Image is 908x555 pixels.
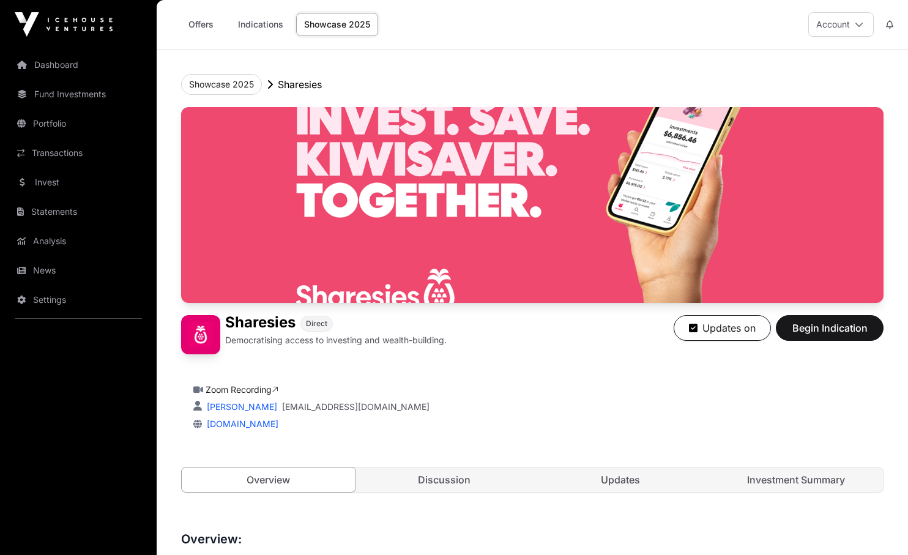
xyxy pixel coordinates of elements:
[206,384,278,395] a: Zoom Recording
[776,315,884,341] button: Begin Indication
[181,467,356,493] a: Overview
[10,51,147,78] a: Dashboard
[776,327,884,340] a: Begin Indication
[10,198,147,225] a: Statements
[176,13,225,36] a: Offers
[10,169,147,196] a: Invest
[181,315,220,354] img: Sharesies
[358,467,532,492] a: Discussion
[847,496,908,555] iframe: Chat Widget
[534,467,707,492] a: Updates
[225,315,296,332] h1: Sharesies
[225,334,447,346] p: Democratising access to investing and wealth-building.
[10,286,147,313] a: Settings
[306,319,327,329] span: Direct
[282,401,430,413] a: [EMAIL_ADDRESS][DOMAIN_NAME]
[181,529,884,549] h3: Overview:
[202,419,278,429] a: [DOMAIN_NAME]
[710,467,884,492] a: Investment Summary
[808,12,874,37] button: Account
[296,13,378,36] a: Showcase 2025
[278,77,322,92] p: Sharesies
[230,13,291,36] a: Indications
[10,228,147,255] a: Analysis
[204,401,277,412] a: [PERSON_NAME]
[10,81,147,108] a: Fund Investments
[181,74,262,95] button: Showcase 2025
[10,257,147,284] a: News
[10,140,147,166] a: Transactions
[10,110,147,137] a: Portfolio
[182,467,883,492] nav: Tabs
[674,315,771,341] button: Updates on
[15,12,113,37] img: Icehouse Ventures Logo
[791,321,868,335] span: Begin Indication
[181,107,884,303] img: Sharesies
